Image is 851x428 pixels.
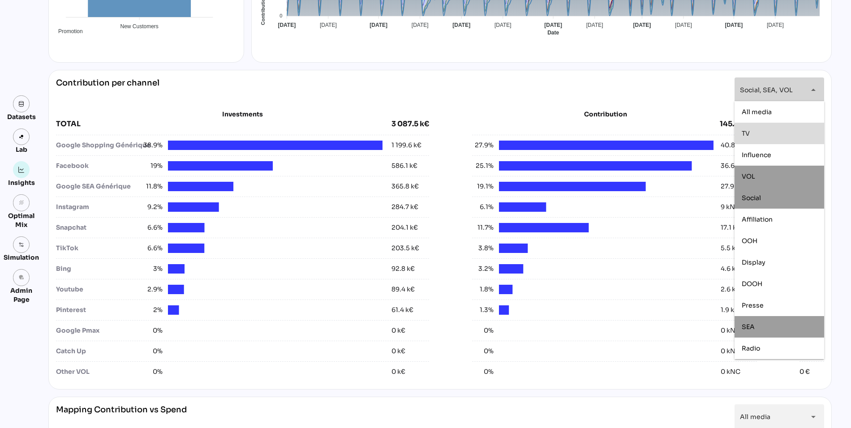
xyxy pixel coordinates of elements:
[721,285,746,294] div: 2.6 kNC
[391,347,405,356] div: 0 k€
[141,264,163,274] span: 3%
[120,23,158,30] tspan: New Customers
[370,22,388,28] tspan: [DATE]
[52,28,83,34] span: Promotion
[56,264,141,274] div: Bing
[547,30,559,36] text: Date
[320,22,337,28] tspan: [DATE]
[141,367,163,377] span: 0%
[740,86,793,94] span: Social, SEA, VOL
[141,223,163,232] span: 6.6%
[742,150,771,158] span: Influence
[278,22,296,28] tspan: [DATE]
[18,101,25,107] img: data.svg
[56,244,141,253] div: TikTok
[742,236,757,244] span: OOH
[18,274,25,281] i: admin_panel_settings
[453,22,471,28] tspan: [DATE]
[141,141,163,150] span: 38.9%
[767,22,784,28] tspan: [DATE]
[742,344,760,352] span: Radio
[56,110,429,119] div: Investments
[141,244,163,253] span: 6.6%
[472,161,494,171] span: 25.1%
[721,161,750,171] div: 36.6 kNC
[586,22,603,28] tspan: [DATE]
[721,305,744,315] div: 1.9 kNC
[472,182,494,191] span: 19.1%
[742,301,764,309] span: Presse
[56,182,141,191] div: Google SEA Générique
[742,129,750,137] span: TV
[18,134,25,140] img: lab.svg
[494,22,511,28] tspan: [DATE]
[742,215,773,223] span: Affiliation
[4,211,39,229] div: Optimal Mix
[742,322,755,330] span: SEA
[391,223,418,232] div: 204.1 k€
[742,258,765,266] span: Display
[391,244,419,253] div: 203.5 k€
[740,413,770,421] span: All media
[141,182,163,191] span: 11.8%
[472,141,494,150] span: 27.9%
[721,202,740,212] div: 9 kNC
[56,223,141,232] div: Snapchat
[141,161,163,171] span: 19%
[633,22,651,28] tspan: [DATE]
[391,182,419,191] div: 365.8 k€
[472,285,494,294] span: 1.8%
[141,326,163,335] span: 0%
[472,223,494,232] span: 11.7%
[4,253,39,262] div: Simulation
[742,279,762,287] span: DOOH
[391,161,417,171] div: 586.1 k€
[721,264,746,274] div: 4.6 kNC
[4,286,39,304] div: Admin Page
[391,141,421,150] div: 1 199.6 k€
[721,244,746,253] div: 5.5 kNC
[56,285,141,294] div: Youtube
[391,326,405,335] div: 0 k€
[56,141,141,150] div: Google Shopping Générique
[742,193,761,201] span: Social
[545,22,563,28] tspan: [DATE]
[7,112,36,121] div: Datasets
[141,347,163,356] span: 0%
[472,244,494,253] span: 3.8%
[56,347,141,356] div: Catch Up
[18,200,25,206] i: grain
[56,326,141,335] div: Google Pmax
[18,242,25,248] img: settings.svg
[721,347,740,356] div: 0 kNC
[141,202,163,212] span: 9.2%
[412,22,429,28] tspan: [DATE]
[8,178,35,187] div: Insights
[742,107,772,116] span: All media
[721,182,749,191] div: 27.9 kNC
[56,305,141,315] div: Pinterest
[56,367,141,377] div: Other VOL
[721,326,740,335] div: 0 kNC
[808,411,819,422] i: arrow_drop_down
[472,367,494,377] span: 0%
[56,77,159,103] div: Contribution per channel
[391,305,413,315] div: 61.4 k€
[472,264,494,274] span: 3.2%
[56,202,141,212] div: Instagram
[742,172,755,180] span: VOL
[808,85,819,95] i: arrow_drop_down
[472,202,494,212] span: 6.1%
[391,264,415,274] div: 92.8 k€
[721,141,750,150] div: 40.8 kNC
[12,145,31,154] div: Lab
[675,22,692,28] tspan: [DATE]
[391,285,415,294] div: 89.4 k€
[141,305,163,315] span: 2%
[721,223,747,232] div: 17.1 kNC
[391,202,418,212] div: 284.7 k€
[56,161,141,171] div: Facebook
[391,367,405,377] div: 0 k€
[56,119,391,129] div: TOTAL
[494,110,717,119] div: Contribution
